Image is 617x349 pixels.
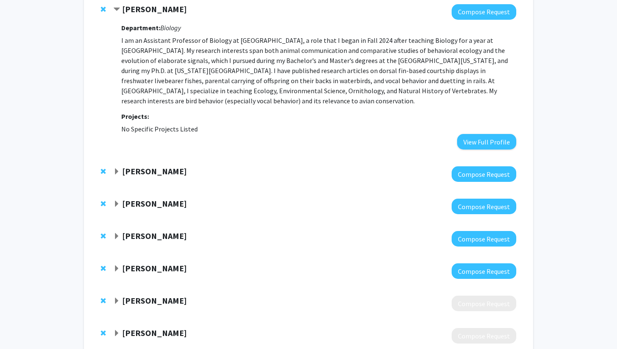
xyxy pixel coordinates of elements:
[101,233,106,239] span: Remove Ian Cleary from bookmarks
[121,125,198,133] span: No Specific Projects Listed
[121,35,516,106] p: I am an Assistant Professor of Biology at [GEOGRAPHIC_DATA], a role that I began in Fall 2024 aft...
[113,330,120,337] span: Expand Kevin Strychar Bookmark
[452,263,516,279] button: Compose Request to Cynthia Thompson
[452,296,516,311] button: Compose Request to Alan Steinman
[452,166,516,182] button: Compose Request to Sarah Johnson
[160,24,181,32] i: Biology
[122,231,187,241] strong: [PERSON_NAME]
[101,168,106,175] span: Remove Sarah Johnson from bookmarks
[122,263,187,273] strong: [PERSON_NAME]
[101,297,106,304] span: Remove Alan Steinman from bookmarks
[452,328,516,344] button: Compose Request to Kevin Strychar
[452,4,516,20] button: Compose Request to Daniel Goldberg
[122,295,187,306] strong: [PERSON_NAME]
[452,199,516,214] button: Compose Request to Kristin Renkema
[113,6,120,13] span: Contract Daniel Goldberg Bookmark
[6,311,36,343] iframe: Chat
[113,265,120,272] span: Expand Cynthia Thompson Bookmark
[113,168,120,175] span: Expand Sarah Johnson Bookmark
[122,166,187,176] strong: [PERSON_NAME]
[101,265,106,272] span: Remove Cynthia Thompson from bookmarks
[122,4,187,14] strong: [PERSON_NAME]
[122,328,187,338] strong: [PERSON_NAME]
[452,231,516,247] button: Compose Request to Ian Cleary
[122,198,187,209] strong: [PERSON_NAME]
[113,201,120,207] span: Expand Kristin Renkema Bookmark
[121,112,149,121] strong: Projects:
[113,233,120,240] span: Expand Ian Cleary Bookmark
[121,24,160,32] strong: Department:
[113,298,120,304] span: Expand Alan Steinman Bookmark
[457,134,516,150] button: View Full Profile
[101,330,106,336] span: Remove Kevin Strychar from bookmarks
[101,6,106,13] span: Remove Daniel Goldberg from bookmarks
[101,200,106,207] span: Remove Kristin Renkema from bookmarks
